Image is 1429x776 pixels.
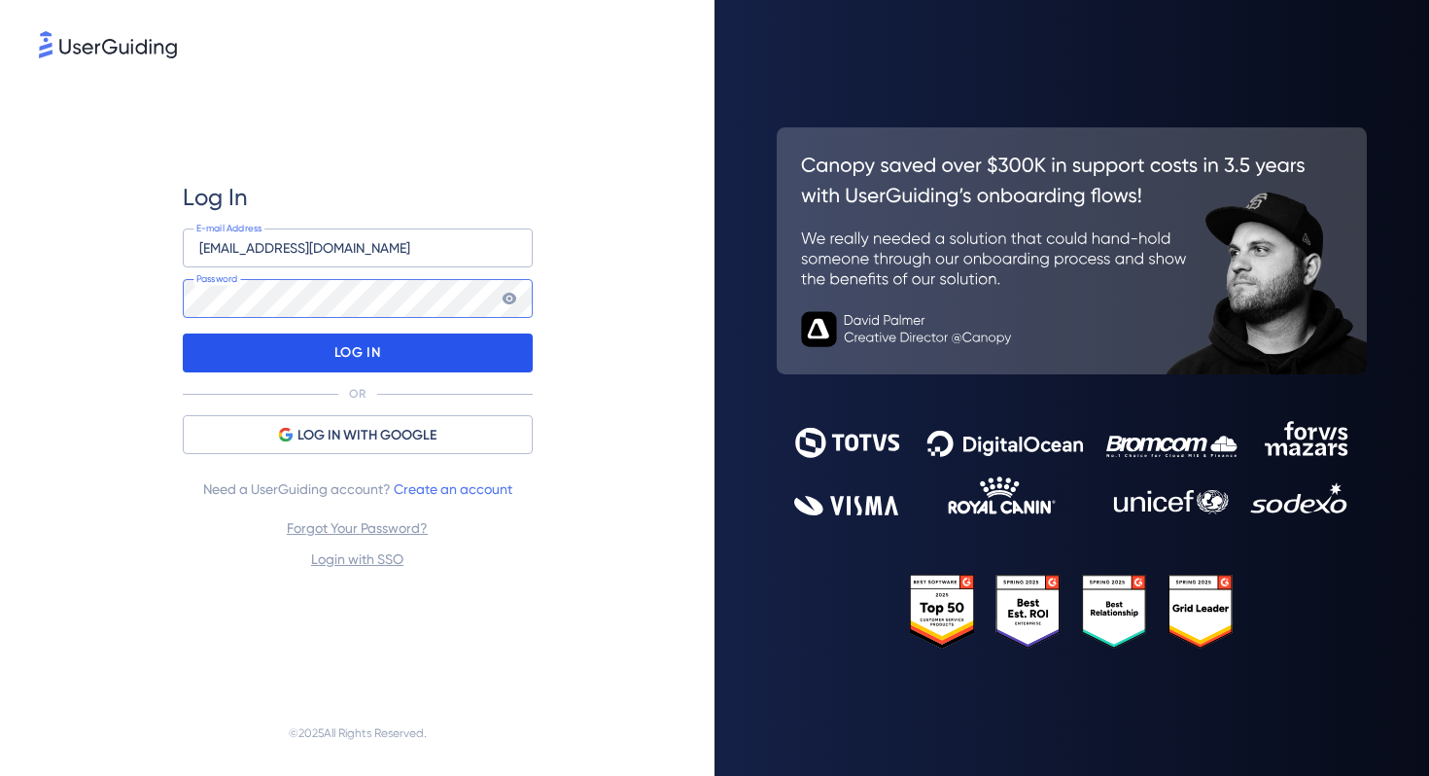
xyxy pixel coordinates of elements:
p: LOG IN [334,337,380,369]
a: Create an account [394,481,512,497]
img: 25303e33045975176eb484905ab012ff.svg [910,575,1235,649]
a: Forgot Your Password? [287,520,428,536]
span: Need a UserGuiding account? [203,477,512,501]
input: example@company.com [183,229,533,267]
span: © 2025 All Rights Reserved. [289,722,427,745]
a: Login with SSO [311,551,403,567]
span: LOG IN WITH GOOGLE [297,424,436,447]
img: 8faab4ba6bc7696a72372aa768b0286c.svg [39,31,177,58]
img: 26c0aa7c25a843aed4baddd2b5e0fa68.svg [777,127,1367,374]
span: Log In [183,182,248,213]
img: 9302ce2ac39453076f5bc0f2f2ca889b.svg [794,421,1349,515]
p: OR [349,386,366,402]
